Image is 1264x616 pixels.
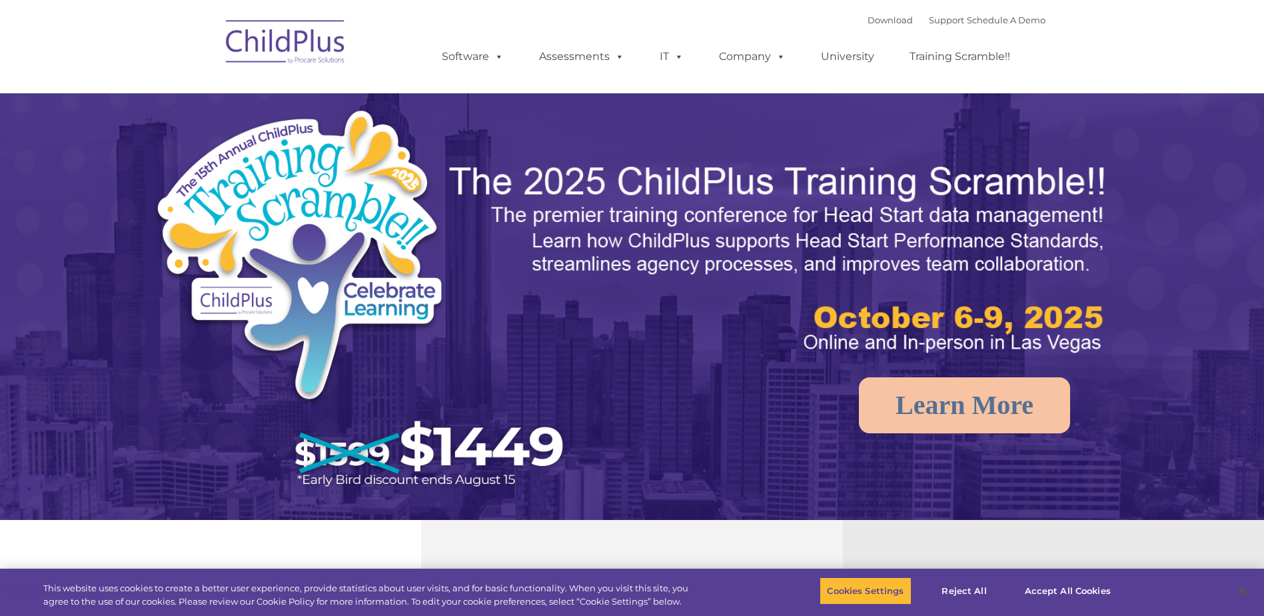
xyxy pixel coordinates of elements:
[1017,577,1118,605] button: Accept All Cookies
[923,577,1006,605] button: Reject All
[185,88,226,98] span: Last name
[706,43,799,70] a: Company
[43,582,695,608] div: This website uses cookies to create a better user experience, provide statistics about user visit...
[526,43,638,70] a: Assessments
[929,15,964,25] a: Support
[967,15,1045,25] a: Schedule A Demo
[1228,577,1257,606] button: Close
[646,43,697,70] a: IT
[808,43,888,70] a: University
[185,143,242,153] span: Phone number
[868,15,913,25] a: Download
[896,43,1023,70] a: Training Scramble!!
[859,377,1070,433] a: Learn More
[428,43,517,70] a: Software
[219,11,352,77] img: ChildPlus by Procare Solutions
[868,15,1045,25] font: |
[820,577,911,605] button: Cookies Settings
